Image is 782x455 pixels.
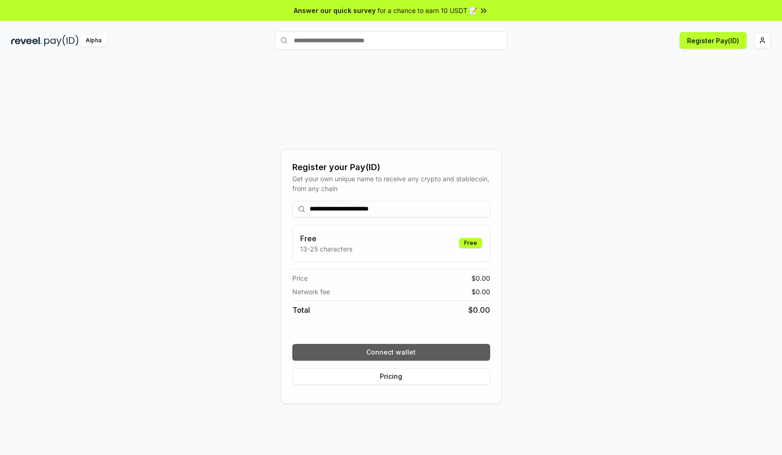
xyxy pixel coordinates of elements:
button: Connect wallet [292,344,490,361]
div: Register your Pay(ID) [292,161,490,174]
span: Answer our quick survey [294,6,376,15]
img: pay_id [44,35,79,46]
button: Register Pay(ID) [680,32,747,49]
div: Get your own unique name to receive any crypto and stablecoin, from any chain [292,174,490,193]
div: Free [459,238,482,248]
div: Alpha [81,35,107,46]
span: $ 0.00 [472,273,490,283]
p: 13-25 characters [300,244,352,254]
span: Total [292,304,310,316]
span: $ 0.00 [468,304,490,316]
span: for a chance to earn 10 USDT 📝 [378,6,477,15]
h3: Free [300,233,352,244]
span: Network fee [292,287,330,297]
button: Pricing [292,368,490,385]
span: Price [292,273,308,283]
img: reveel_dark [11,35,42,46]
span: $ 0.00 [472,287,490,297]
